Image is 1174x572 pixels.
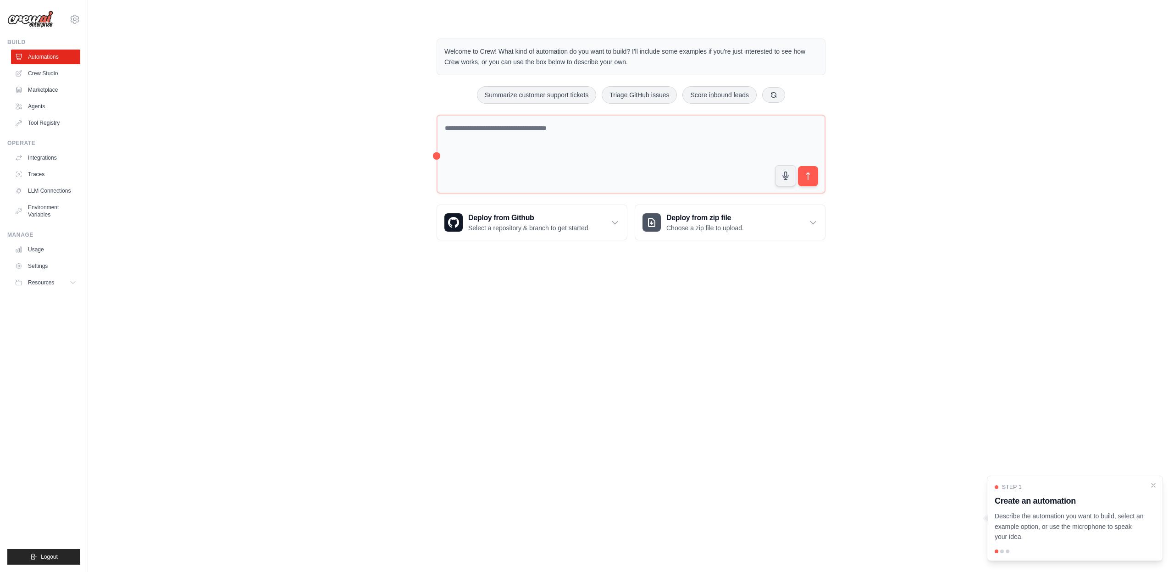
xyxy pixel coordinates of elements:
h3: Deploy from Github [468,212,590,223]
span: Step 1 [1002,483,1022,491]
a: LLM Connections [11,183,80,198]
button: Close walkthrough [1150,482,1157,489]
a: Integrations [11,150,80,165]
a: Usage [11,242,80,257]
div: Manage [7,231,80,239]
button: Summarize customer support tickets [477,86,596,104]
p: Describe the automation you want to build, select an example option, or use the microphone to spe... [995,511,1144,542]
button: Logout [7,549,80,565]
button: Score inbound leads [682,86,757,104]
p: Welcome to Crew! What kind of automation do you want to build? I'll include some examples if you'... [444,46,818,67]
a: Automations [11,50,80,64]
a: Environment Variables [11,200,80,222]
img: Logo [7,11,53,28]
span: Logout [41,553,58,561]
a: Settings [11,259,80,273]
div: Build [7,39,80,46]
a: Crew Studio [11,66,80,81]
h3: Create an automation [995,494,1144,507]
a: Tool Registry [11,116,80,130]
p: Choose a zip file to upload. [666,223,744,233]
button: Resources [11,275,80,290]
a: Marketplace [11,83,80,97]
a: Agents [11,99,80,114]
span: Resources [28,279,54,286]
h3: Deploy from zip file [666,212,744,223]
a: Traces [11,167,80,182]
div: Operate [7,139,80,147]
iframe: Chat Widget [1128,528,1174,572]
button: Triage GitHub issues [602,86,677,104]
p: Select a repository & branch to get started. [468,223,590,233]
